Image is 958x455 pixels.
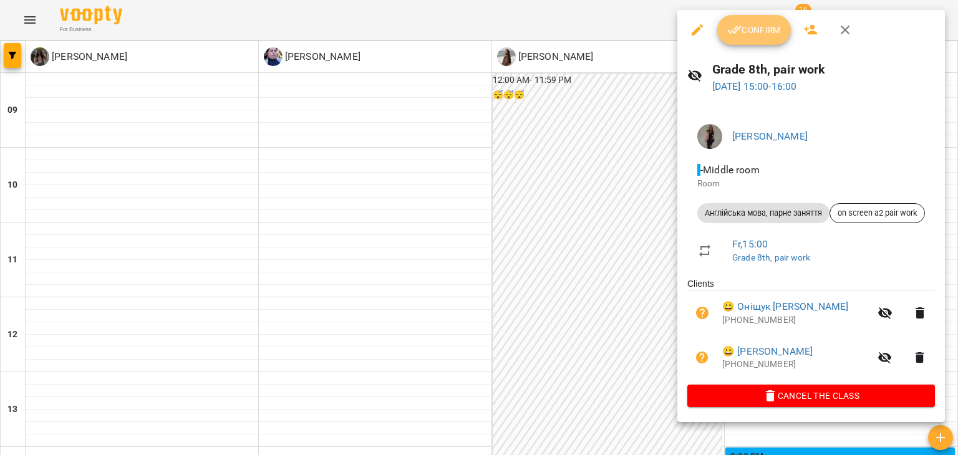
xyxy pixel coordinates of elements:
button: Unpaid. Bill the attendance? [687,343,717,373]
a: [DATE] 15:00-16:00 [712,80,797,92]
button: Confirm [717,15,791,45]
a: Grade 8th, pair work [732,252,810,262]
p: Room [697,178,925,190]
span: - Middle room [697,164,762,176]
img: 5a196e5a3ecece01ad28c9ee70ffa9da.jpg [697,124,722,149]
span: Confirm [727,22,781,37]
a: [PERSON_NAME] [732,130,808,142]
ul: Clients [687,277,935,384]
p: [PHONE_NUMBER] [722,314,870,327]
div: on screen a2 pair work [830,203,925,223]
a: 😀 Оніщук [PERSON_NAME] [722,299,848,314]
h6: Grade 8th, pair work [712,60,935,79]
button: Unpaid. Bill the attendance? [687,298,717,328]
p: [PHONE_NUMBER] [722,358,870,371]
span: on screen a2 pair work [830,208,924,219]
button: Cancel the class [687,385,935,407]
a: 😀 [PERSON_NAME] [722,344,813,359]
span: Англійська мова, парне заняття [697,208,830,219]
a: Fr , 15:00 [732,238,768,250]
span: Cancel the class [697,388,925,403]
